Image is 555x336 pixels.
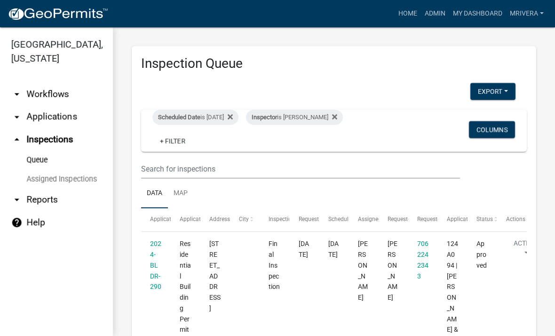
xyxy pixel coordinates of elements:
[506,5,547,23] a: mrivera
[269,216,309,222] span: Inspection Type
[358,240,368,301] span: Michele Rivera
[447,216,506,222] span: Application Description
[289,208,319,231] datatable-header-cell: Requested Date
[141,179,168,209] a: Data
[349,208,378,231] datatable-header-cell: Assigned Inspector
[150,216,179,222] span: Application
[470,83,515,100] button: Export
[11,217,23,228] i: help
[209,240,221,312] span: 161 S ROCK ISLAND DR
[158,114,200,121] span: Scheduled Date
[141,56,527,72] h3: Inspection Queue
[141,159,460,179] input: Search for inspections
[328,238,340,260] div: [DATE]
[299,216,338,222] span: Requested Date
[408,208,438,231] datatable-header-cell: Requestor Phone
[497,208,527,231] datatable-header-cell: Actions
[395,5,421,23] a: Home
[252,114,277,121] span: Inspector
[476,240,487,269] span: Approved
[319,208,349,231] datatable-header-cell: Scheduled Time
[468,208,497,231] datatable-header-cell: Status
[150,240,161,290] a: 2024-BLDR-290
[11,111,23,123] i: arrow_drop_down
[11,89,23,100] i: arrow_drop_down
[152,110,238,125] div: is [DATE]
[200,208,230,231] datatable-header-cell: Address
[417,216,460,222] span: Requestor Phone
[152,132,193,149] a: + Filter
[260,208,289,231] datatable-header-cell: Inspection Type
[506,238,545,262] button: Action
[388,216,430,222] span: Requestor Name
[449,5,506,23] a: My Dashboard
[11,194,23,205] i: arrow_drop_down
[180,216,222,222] span: Application Type
[141,208,171,231] datatable-header-cell: Application
[209,216,230,222] span: Address
[469,121,515,138] button: Columns
[168,179,193,209] a: Map
[180,240,191,333] span: Residential Building Permit
[417,240,428,279] a: 7062242343
[171,208,200,231] datatable-header-cell: Application Type
[358,216,406,222] span: Assigned Inspector
[506,216,525,222] span: Actions
[246,110,343,125] div: is [PERSON_NAME]
[11,134,23,145] i: arrow_drop_up
[299,240,309,258] span: 10/09/2025
[239,216,249,222] span: City
[388,240,397,301] span: John Gilliam
[230,208,260,231] datatable-header-cell: City
[269,240,280,290] span: Final Inspection
[421,5,449,23] a: Admin
[379,208,408,231] datatable-header-cell: Requestor Name
[328,216,369,222] span: Scheduled Time
[476,216,493,222] span: Status
[438,208,468,231] datatable-header-cell: Application Description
